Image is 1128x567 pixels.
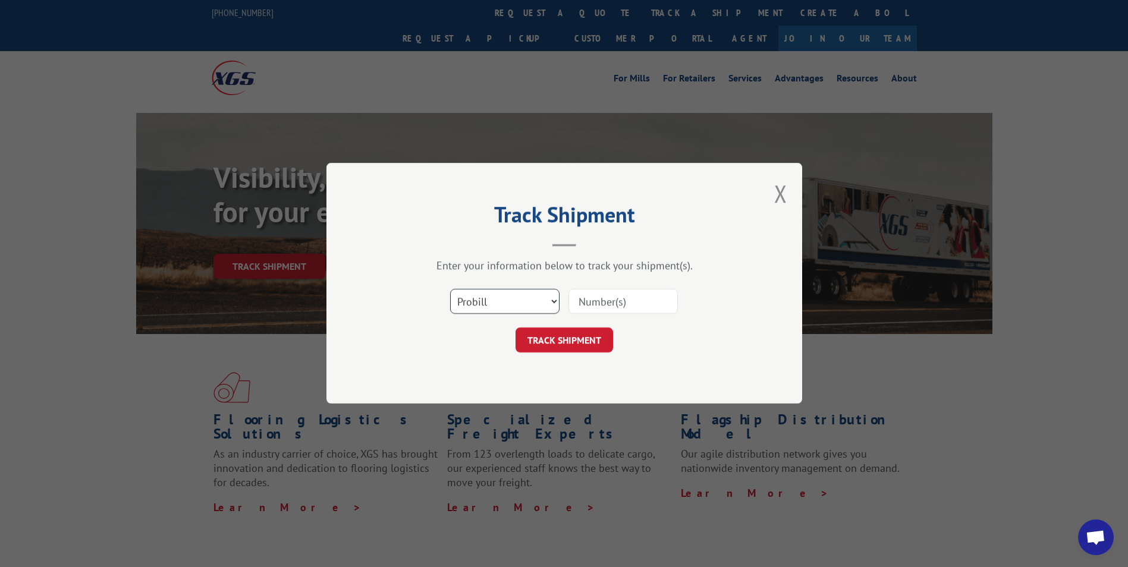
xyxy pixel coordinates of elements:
[386,206,743,229] h2: Track Shipment
[774,178,787,209] button: Close modal
[1078,519,1114,555] div: Open chat
[568,289,678,314] input: Number(s)
[386,259,743,273] div: Enter your information below to track your shipment(s).
[516,328,613,353] button: TRACK SHIPMENT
